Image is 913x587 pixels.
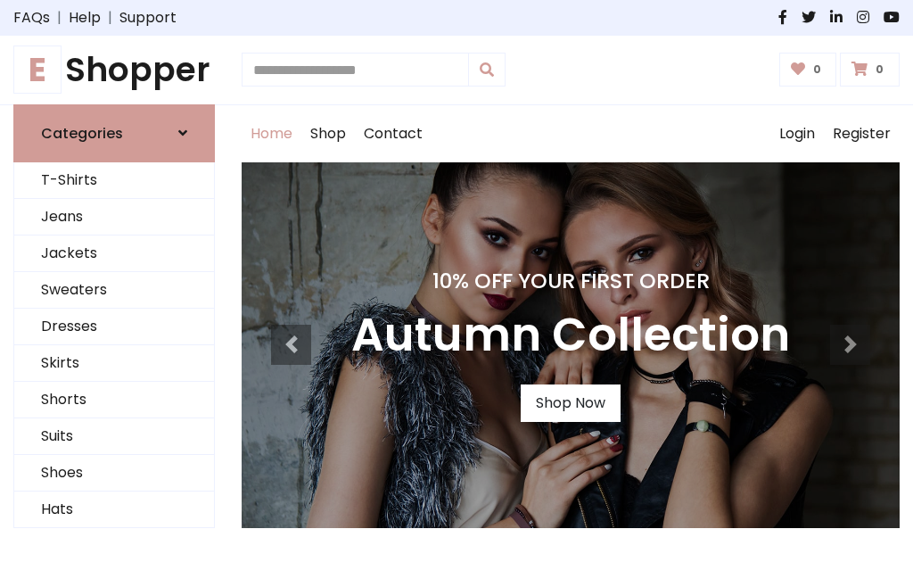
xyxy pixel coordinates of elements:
a: Categories [13,104,215,162]
a: Suits [14,418,214,455]
a: Dresses [14,309,214,345]
h3: Autumn Collection [351,308,790,363]
a: Shop Now [521,384,621,422]
a: 0 [840,53,900,87]
h4: 10% Off Your First Order [351,269,790,293]
a: Hats [14,492,214,528]
a: Contact [355,105,432,162]
h6: Categories [41,125,123,142]
a: Skirts [14,345,214,382]
a: Home [242,105,301,162]
a: Help [69,7,101,29]
a: Shoes [14,455,214,492]
a: Jeans [14,199,214,236]
a: Support [119,7,177,29]
span: 0 [871,62,888,78]
a: Jackets [14,236,214,272]
a: Shop [301,105,355,162]
span: | [101,7,119,29]
a: Login [770,105,824,162]
a: Sweaters [14,272,214,309]
a: Register [824,105,900,162]
a: EShopper [13,50,215,90]
a: FAQs [13,7,50,29]
a: T-Shirts [14,162,214,199]
span: | [50,7,69,29]
span: E [13,45,62,94]
span: 0 [809,62,826,78]
h1: Shopper [13,50,215,90]
a: 0 [779,53,837,87]
a: Shorts [14,382,214,418]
